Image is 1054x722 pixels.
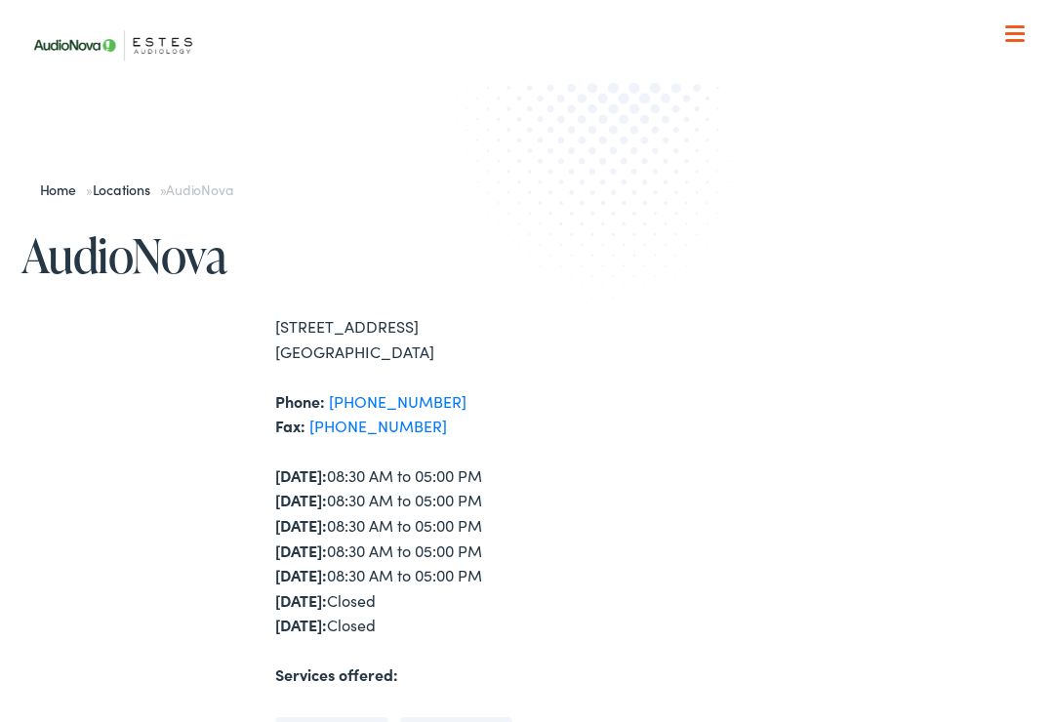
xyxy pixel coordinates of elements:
strong: Phone: [275,390,325,412]
a: Locations [93,180,160,199]
strong: [DATE]: [275,514,327,536]
span: » » [40,180,233,199]
strong: [DATE]: [275,564,327,585]
strong: [DATE]: [275,464,327,486]
strong: [DATE]: [275,540,327,561]
strong: [DATE]: [275,489,327,510]
strong: [DATE]: [275,589,327,611]
h1: AudioNova [21,229,527,281]
a: [PHONE_NUMBER] [329,390,466,412]
a: Home [40,180,86,199]
strong: Services offered: [275,663,398,685]
div: [STREET_ADDRESS] [GEOGRAPHIC_DATA] [275,314,527,364]
span: AudioNova [166,180,232,199]
a: [PHONE_NUMBER] [309,415,447,436]
strong: [DATE]: [275,614,327,635]
strong: Fax: [275,415,305,436]
a: What We Offer [36,78,1034,139]
div: 08:30 AM to 05:00 PM 08:30 AM to 05:00 PM 08:30 AM to 05:00 PM 08:30 AM to 05:00 PM 08:30 AM to 0... [275,463,527,638]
